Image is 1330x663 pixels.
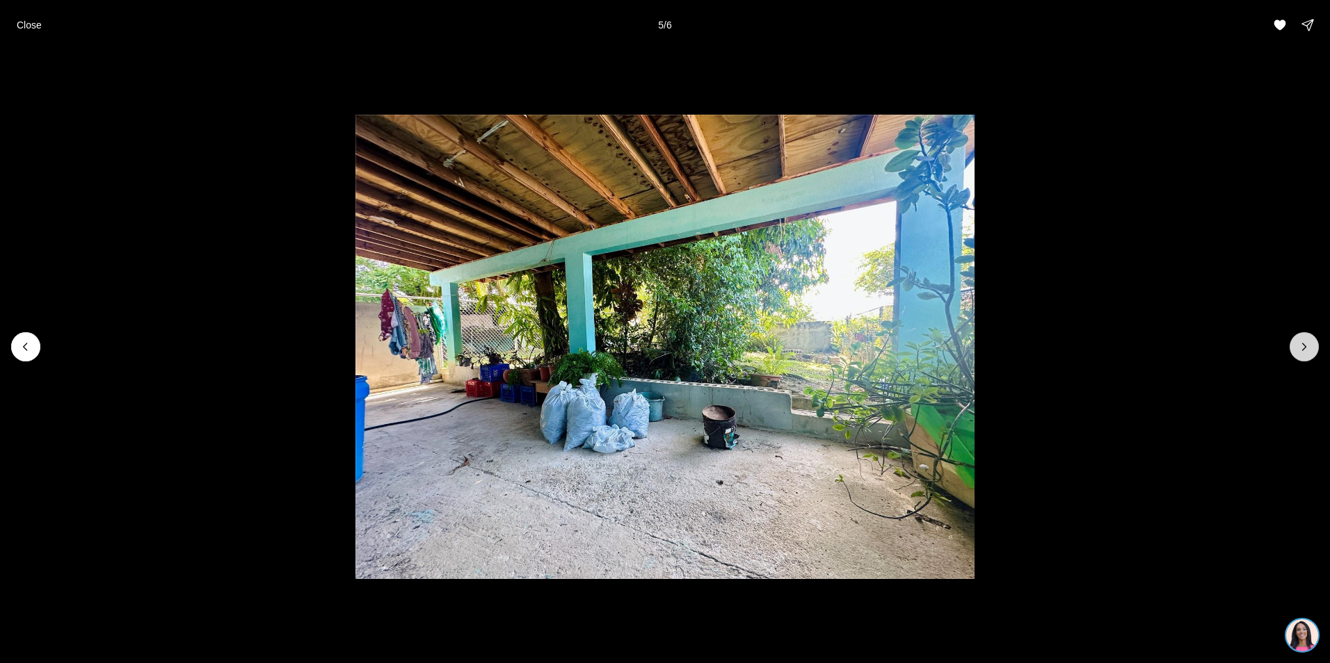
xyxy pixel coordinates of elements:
p: Close [17,19,42,31]
p: 5 / 6 [658,19,671,31]
img: be3d4b55-7850-4bcb-9297-a2f9cd376e78.png [8,8,40,40]
button: Close [8,11,50,39]
button: Next slide [1290,332,1319,361]
button: Previous slide [11,332,40,361]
